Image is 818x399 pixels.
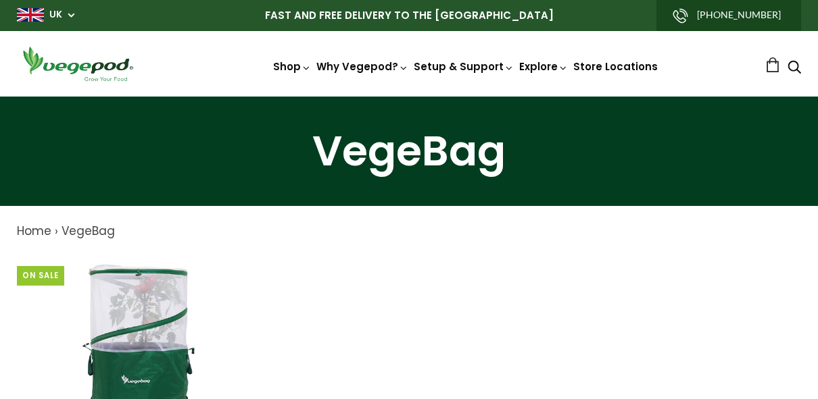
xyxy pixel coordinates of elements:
nav: breadcrumbs [17,223,801,240]
a: Shop [273,59,311,74]
a: VegeBag [62,223,115,239]
a: Store Locations [573,59,658,74]
img: gb_large.png [17,8,44,22]
img: Vegepod [17,45,139,83]
a: Home [17,223,51,239]
a: UK [49,8,62,22]
a: Explore [519,59,568,74]
a: Search [788,61,801,76]
a: Why Vegepod? [316,59,408,74]
h1: VegeBag [17,130,801,172]
a: Setup & Support [414,59,514,74]
span: › [55,223,58,239]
